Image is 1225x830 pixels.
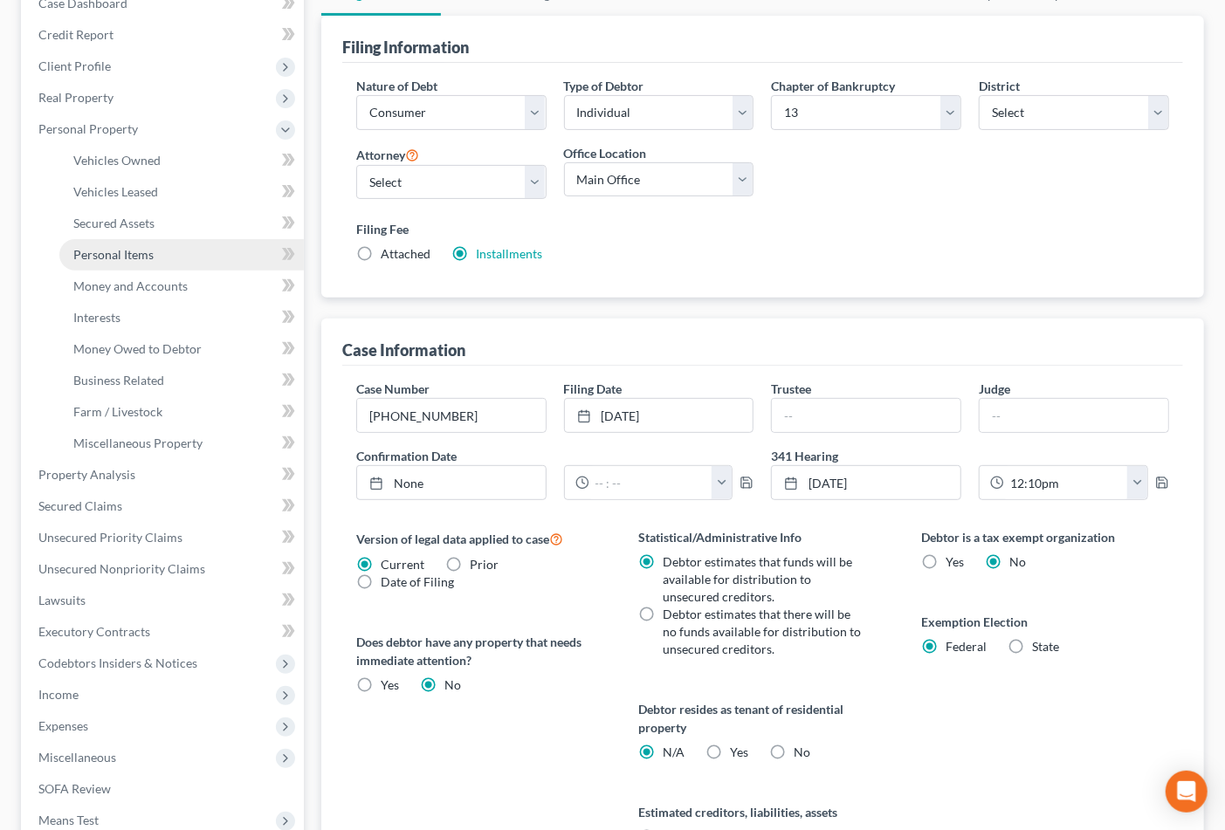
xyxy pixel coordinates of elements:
span: Executory Contracts [38,624,150,639]
span: Farm / Livestock [73,404,162,419]
label: Case Number [356,380,430,398]
a: Business Related [59,365,304,396]
span: Miscellaneous [38,750,116,765]
input: -- [980,399,1168,432]
input: -- [772,399,960,432]
span: No [444,677,461,692]
span: Secured Assets [73,216,155,230]
span: Prior [470,557,499,572]
input: -- : -- [589,466,712,499]
label: Filing Date [564,380,623,398]
a: Property Analysis [24,459,304,490]
div: Filing Information [342,37,469,58]
label: Chapter of Bankruptcy [771,77,895,95]
input: -- : -- [1004,466,1127,499]
span: Property Analysis [38,467,135,482]
label: Estimated creditors, liabilities, assets [638,803,886,821]
a: Personal Items [59,239,304,271]
span: Federal [946,639,987,654]
span: Money and Accounts [73,278,188,293]
a: Installments [476,246,542,261]
span: SOFA Review [38,781,111,796]
label: Confirmation Date [348,447,763,465]
span: Money Owed to Debtor [73,341,202,356]
span: No [794,744,810,759]
span: Vehicles Owned [73,153,161,168]
label: District [979,77,1020,95]
a: [DATE] [565,399,754,432]
label: Exemption Election [921,613,1169,631]
label: Type of Debtor [564,77,644,95]
span: Expenses [38,718,88,733]
span: Personal Items [73,247,154,262]
span: Business Related [73,373,164,388]
a: Money Owed to Debtor [59,333,304,365]
span: Real Property [38,90,114,105]
span: N/A [663,744,685,759]
a: Credit Report [24,19,304,51]
div: Case Information [342,340,465,360]
label: Debtor resides as tenant of residential property [638,700,886,737]
a: Executory Contracts [24,616,304,648]
span: Unsecured Nonpriority Claims [38,561,205,576]
span: Codebtors Insiders & Notices [38,655,197,670]
a: Unsecured Nonpriority Claims [24,553,304,585]
input: Enter case number... [357,399,546,432]
label: 341 Hearing [762,447,1178,465]
a: None [357,466,546,499]
label: Nature of Debt [356,77,437,95]
a: Secured Claims [24,490,304,522]
span: Attached [381,246,430,261]
span: Date of Filing [381,574,454,589]
a: Secured Assets [59,208,304,239]
a: Miscellaneous Property [59,428,304,459]
a: Vehicles Owned [59,145,304,176]
label: Filing Fee [356,220,1169,238]
span: Debtor estimates that funds will be available for distribution to unsecured creditors. [663,554,852,604]
span: Income [38,687,79,702]
span: Current [381,557,424,572]
span: Debtor estimates that there will be no funds available for distribution to unsecured creditors. [663,607,861,656]
label: Does debtor have any property that needs immediate attention? [356,633,604,669]
label: Trustee [771,380,811,398]
a: SOFA Review [24,773,304,805]
span: Client Profile [38,58,111,73]
label: Version of legal data applied to case [356,528,604,549]
span: Unsecured Priority Claims [38,530,182,545]
label: Statistical/Administrative Info [638,528,886,546]
span: Yes [381,677,399,692]
span: Lawsuits [38,593,86,607]
a: Lawsuits [24,585,304,616]
span: Means Test [38,813,99,827]
label: Judge [979,380,1010,398]
a: Interests [59,302,304,333]
label: Debtor is a tax exempt organization [921,528,1169,546]
a: Vehicles Leased [59,176,304,208]
a: Money and Accounts [59,271,304,302]
a: Unsecured Priority Claims [24,522,304,553]
a: [DATE] [772,466,960,499]
span: Yes [730,744,748,759]
span: No [1009,554,1026,569]
span: Miscellaneous Property [73,436,203,450]
div: Open Intercom Messenger [1166,771,1208,813]
a: Farm / Livestock [59,396,304,428]
span: State [1032,639,1059,654]
label: Office Location [564,144,647,162]
span: Yes [946,554,964,569]
span: Secured Claims [38,498,122,513]
span: Personal Property [38,121,138,136]
span: Interests [73,310,120,325]
span: Vehicles Leased [73,184,158,199]
span: Credit Report [38,27,114,42]
label: Attorney [356,144,419,165]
